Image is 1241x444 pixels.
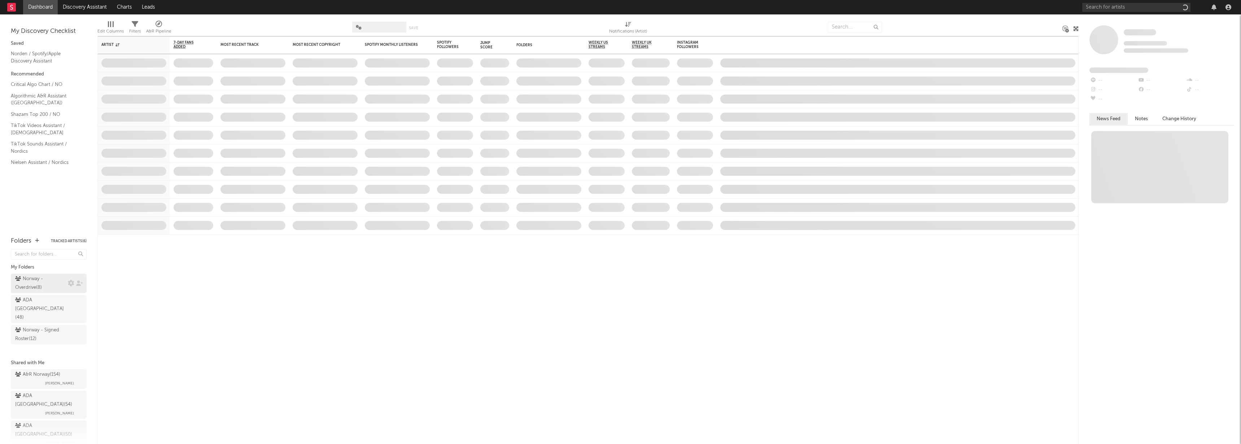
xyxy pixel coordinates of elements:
[1089,85,1137,95] div: --
[11,122,79,136] a: TikTok Videos Assistant / [DEMOGRAPHIC_DATA]
[11,325,87,344] a: Norway - Signed Roster(12)
[1155,113,1203,125] button: Change History
[11,237,31,245] div: Folders
[11,110,79,118] a: Shazam Top 200 / NO
[1089,95,1137,104] div: --
[15,326,66,343] div: Norway - Signed Roster ( 12 )
[1124,48,1188,53] span: 0 fans last week
[480,41,498,49] div: Jump Score
[11,274,87,293] a: Norway - Overdrive(8)
[11,92,79,107] a: Algorithmic A&R Assistant ([GEOGRAPHIC_DATA])
[11,140,79,155] a: TikTok Sounds Assistant / Nordics
[15,392,80,409] div: ADA [GEOGRAPHIC_DATA] ( 54 )
[11,80,79,88] a: Critical Algo Chart / NO
[677,40,702,49] div: Instagram Followers
[174,40,202,49] span: 7-Day Fans Added
[15,422,80,439] div: ADA [GEOGRAPHIC_DATA] ( 50 )
[1082,3,1190,12] input: Search for artists
[1089,68,1148,73] span: Fans Added by Platform
[146,27,171,36] div: A&R Pipeline
[609,27,647,36] div: Notifications (Artist)
[11,158,79,166] a: Nielsen Assistant / Nordics
[437,40,462,49] div: Spotify Followers
[11,263,87,272] div: My Folders
[129,27,141,36] div: Filters
[97,27,124,36] div: Edit Columns
[589,40,614,49] span: Weekly US Streams
[11,50,79,65] a: Norden / Spotify/Apple Discovery Assistant
[15,275,66,292] div: Norway - Overdrive ( 8 )
[51,239,87,243] button: Tracked Artists(6)
[1186,76,1234,85] div: --
[828,22,882,32] input: Search...
[11,369,87,389] a: A&R Norway(154)[PERSON_NAME]
[146,18,171,39] div: A&R Pipeline
[101,43,156,47] div: Artist
[11,391,87,419] a: ADA [GEOGRAPHIC_DATA](54)[PERSON_NAME]
[632,40,659,49] span: Weekly UK Streams
[409,26,418,30] button: Save
[1137,85,1185,95] div: --
[1089,113,1128,125] button: News Feed
[1137,76,1185,85] div: --
[11,27,87,36] div: My Discovery Checklist
[11,70,87,79] div: Recommended
[97,18,124,39] div: Edit Columns
[609,18,647,39] div: Notifications (Artist)
[11,39,87,48] div: Saved
[365,43,419,47] div: Spotify Monthly Listeners
[1124,29,1156,36] a: Some Artist
[1124,41,1167,45] span: Tracking Since: [DATE]
[15,370,60,379] div: A&R Norway ( 154 )
[516,43,571,47] div: Folders
[220,43,275,47] div: Most Recent Track
[1128,113,1155,125] button: Notes
[45,379,74,388] span: [PERSON_NAME]
[1186,85,1234,95] div: --
[129,18,141,39] div: Filters
[1124,29,1156,35] span: Some Artist
[11,359,87,367] div: Shared with Me
[45,409,74,418] span: [PERSON_NAME]
[1089,76,1137,85] div: --
[293,43,347,47] div: Most Recent Copyright
[11,249,87,260] input: Search for folders...
[15,296,66,322] div: ADA [GEOGRAPHIC_DATA] ( 48 )
[11,295,87,323] a: ADA [GEOGRAPHIC_DATA](48)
